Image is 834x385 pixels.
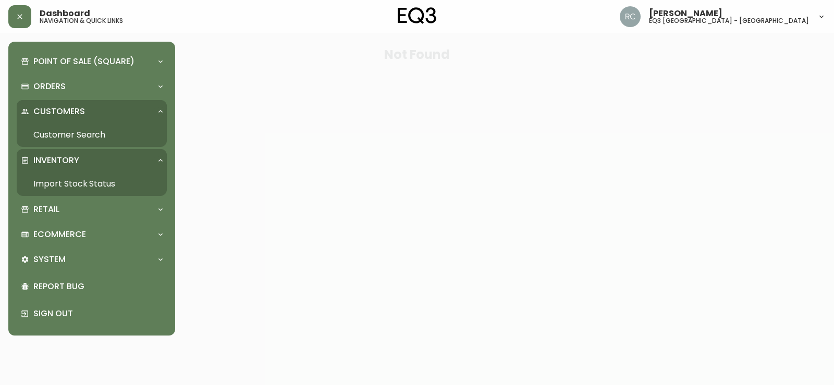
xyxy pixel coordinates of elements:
[17,50,167,73] div: Point of Sale (Square)
[33,155,79,166] p: Inventory
[17,198,167,221] div: Retail
[17,273,167,300] div: Report Bug
[17,248,167,271] div: System
[17,123,167,147] a: Customer Search
[398,7,436,24] img: logo
[33,81,66,92] p: Orders
[649,9,722,18] span: [PERSON_NAME]
[17,100,167,123] div: Customers
[33,281,163,292] p: Report Bug
[17,300,167,327] div: Sign Out
[33,229,86,240] p: Ecommerce
[649,18,809,24] h5: eq3 [GEOGRAPHIC_DATA] - [GEOGRAPHIC_DATA]
[17,149,167,172] div: Inventory
[17,75,167,98] div: Orders
[17,172,167,196] a: Import Stock Status
[33,254,66,265] p: System
[620,6,641,27] img: 75cc83b809079a11c15b21e94bbc0507
[40,18,123,24] h5: navigation & quick links
[33,204,59,215] p: Retail
[33,56,134,67] p: Point of Sale (Square)
[33,106,85,117] p: Customers
[40,9,90,18] span: Dashboard
[33,308,163,319] p: Sign Out
[17,223,167,246] div: Ecommerce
